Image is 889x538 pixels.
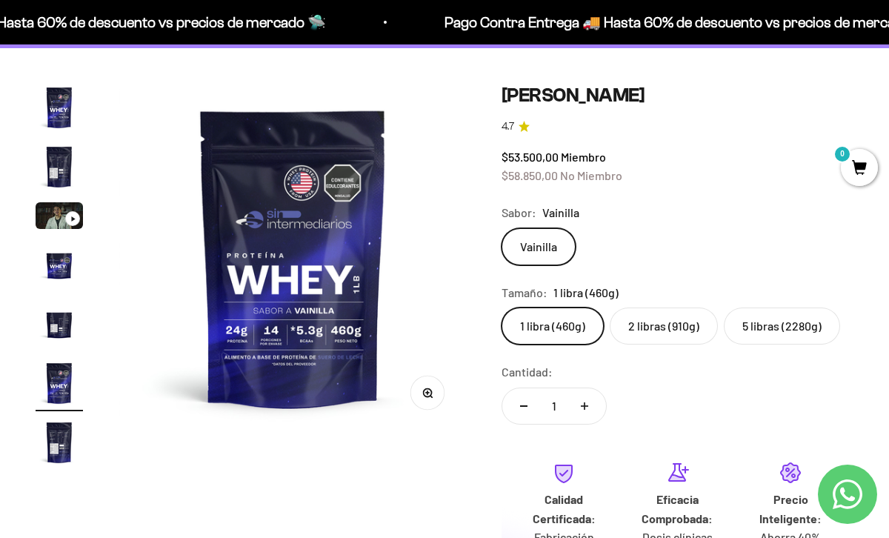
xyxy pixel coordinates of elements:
[502,388,545,424] button: Reducir cantidad
[642,492,713,525] strong: Eficacia Comprobada:
[36,143,83,190] img: Proteína Whey - Vainilla
[502,119,853,135] a: 4.74.7 de 5.0 estrellas
[36,419,83,466] img: Proteína Whey - Vainilla
[119,84,467,431] img: Proteína Whey - Vainilla
[36,300,83,352] button: Ir al artículo 5
[561,150,606,164] span: Miembro
[36,84,83,131] img: Proteína Whey - Vainilla
[502,283,547,302] legend: Tamaño:
[502,362,553,382] label: Cantidad:
[36,419,83,471] button: Ir al artículo 7
[36,359,83,411] button: Ir al artículo 6
[36,300,83,348] img: Proteína Whey - Vainilla
[36,202,83,233] button: Ir al artículo 3
[841,161,878,177] a: 0
[502,203,536,222] legend: Sabor:
[502,119,514,135] span: 4.7
[36,143,83,195] button: Ir al artículo 2
[759,492,822,525] strong: Precio Inteligente:
[563,388,606,424] button: Aumentar cantidad
[533,492,596,525] strong: Calidad Certificada:
[36,359,83,407] img: Proteína Whey - Vainilla
[502,150,559,164] span: $53.500,00
[36,241,83,293] button: Ir al artículo 4
[542,203,579,222] span: Vainilla
[560,168,622,182] span: No Miembro
[833,145,851,163] mark: 0
[36,84,83,136] button: Ir al artículo 1
[36,241,83,288] img: Proteína Whey - Vainilla
[553,283,619,302] span: 1 libra (460g)
[502,84,853,107] h1: [PERSON_NAME]
[502,168,558,182] span: $58.850,00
